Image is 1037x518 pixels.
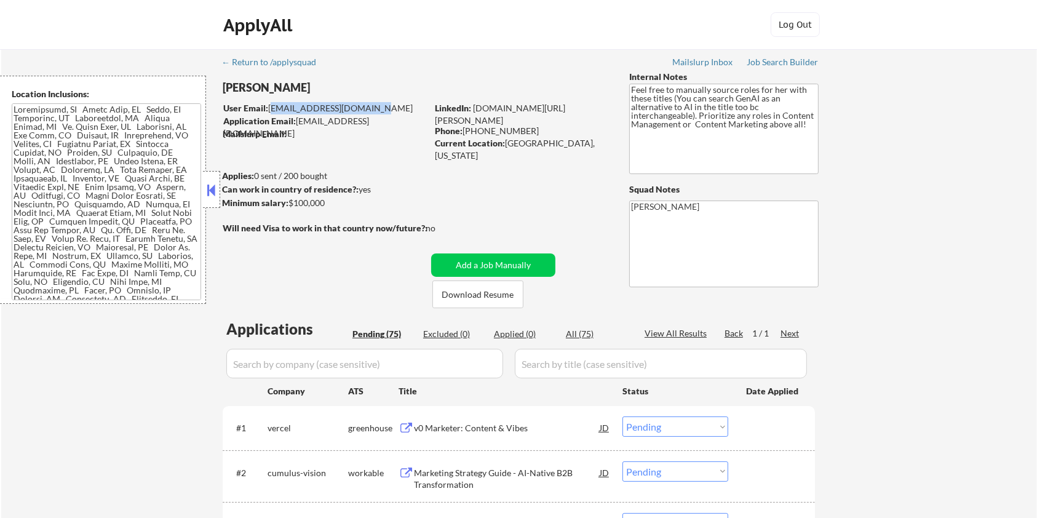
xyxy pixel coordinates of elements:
div: View All Results [645,327,710,340]
div: [GEOGRAPHIC_DATA], [US_STATE] [435,137,609,161]
a: [DOMAIN_NAME][URL][PERSON_NAME] [435,103,565,126]
a: Job Search Builder [747,57,819,70]
a: ← Return to /applysquad [221,57,328,70]
div: Pending (75) [352,328,414,340]
div: #2 [236,467,258,479]
div: [EMAIL_ADDRESS][DOMAIN_NAME] [223,115,427,139]
div: v0 Marketer: Content & Vibes [414,422,600,434]
input: Search by title (case sensitive) [515,349,807,378]
div: Squad Notes [629,183,819,196]
button: Log Out [771,12,820,37]
div: no [426,222,461,234]
div: Mailslurp Inbox [672,58,734,66]
div: ← Return to /applysquad [221,58,328,66]
div: [PHONE_NUMBER] [435,125,609,137]
div: Internal Notes [629,71,819,83]
div: JD [598,461,611,484]
strong: Will need Visa to work in that country now/future?: [223,223,427,233]
button: Add a Job Manually [431,253,555,277]
div: greenhouse [348,422,399,434]
div: yes [222,183,423,196]
strong: Current Location: [435,138,505,148]
div: ApplyAll [223,15,296,36]
div: Applied (0) [494,328,555,340]
strong: Phone: [435,126,463,136]
button: Download Resume [432,281,523,308]
a: Mailslurp Inbox [672,57,734,70]
div: Job Search Builder [747,58,819,66]
div: [PERSON_NAME] [223,80,475,95]
div: Applications [226,322,348,337]
div: [EMAIL_ADDRESS][DOMAIN_NAME] [223,102,427,114]
div: Title [399,385,611,397]
div: Company [268,385,348,397]
div: Date Applied [746,385,800,397]
div: Back [725,327,744,340]
div: Status [622,380,728,402]
div: cumulus-vision [268,467,348,479]
strong: Minimum salary: [222,197,288,208]
div: Next [781,327,800,340]
div: Marketing Strategy Guide - AI-Native B2B Transformation [414,467,600,491]
div: Location Inclusions: [12,88,201,100]
div: vercel [268,422,348,434]
div: ATS [348,385,399,397]
input: Search by company (case sensitive) [226,349,503,378]
div: $100,000 [222,197,427,209]
div: workable [348,467,399,479]
strong: Application Email: [223,116,296,126]
strong: Mailslurp Email: [223,129,287,139]
strong: User Email: [223,103,268,113]
strong: LinkedIn: [435,103,471,113]
div: #1 [236,422,258,434]
strong: Applies: [222,170,254,181]
strong: Can work in country of residence?: [222,184,359,194]
div: JD [598,416,611,439]
div: 1 / 1 [752,327,781,340]
div: Excluded (0) [423,328,485,340]
div: All (75) [566,328,627,340]
div: 0 sent / 200 bought [222,170,427,182]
